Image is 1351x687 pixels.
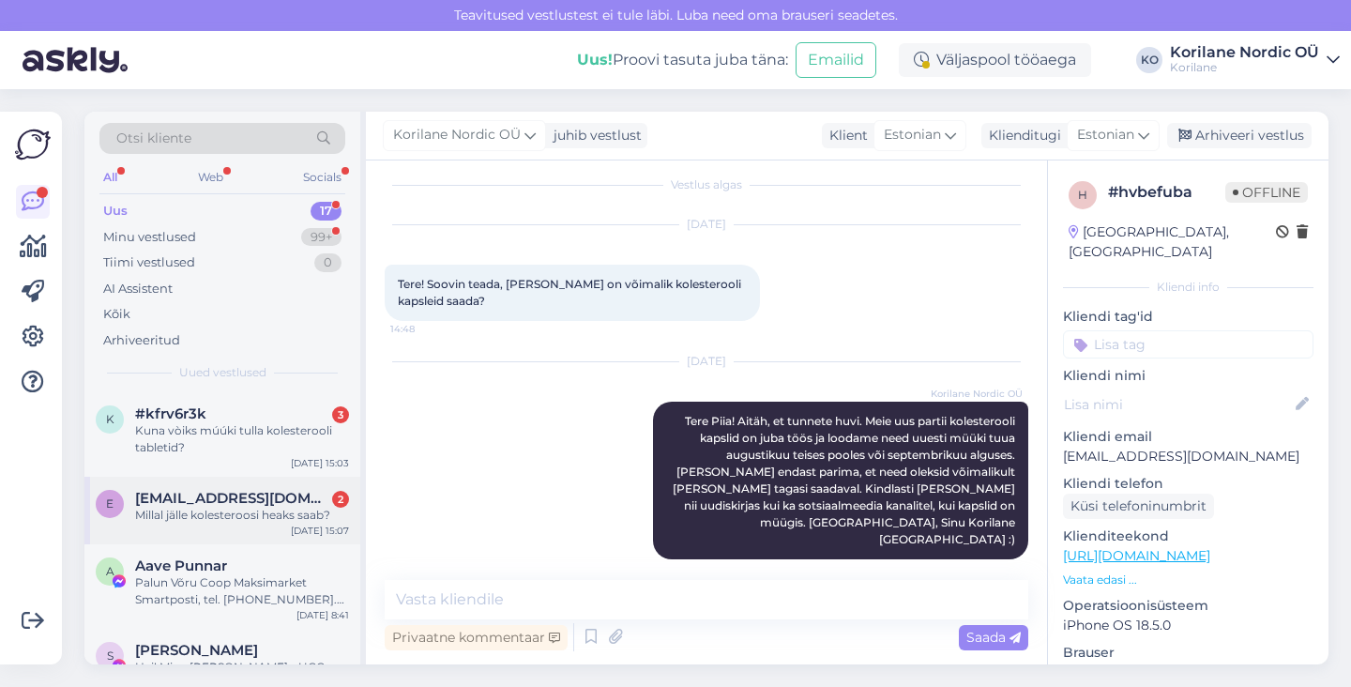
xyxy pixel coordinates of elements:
[393,125,521,145] span: Korilane Nordic OÜ
[1063,616,1313,635] p: iPhone OS 18.5.0
[385,625,568,650] div: Privaatne kommentaar
[577,49,788,71] div: Proovi tasuta juba täna:
[135,574,349,608] div: Palun Võru Coop Maksimarket Smartposti, tel. [PHONE_NUMBER]. Teile ka kena suve jätku🌻
[1136,47,1162,73] div: KO
[296,608,349,622] div: [DATE] 8:41
[107,649,114,663] span: S
[332,491,349,508] div: 2
[291,456,349,470] div: [DATE] 15:03
[385,176,1028,193] div: Vestlus algas
[1063,307,1313,327] p: Kliendi tag'id
[135,507,349,524] div: Millal jälle kolesteroosi heaks saab?
[103,253,195,272] div: Tiimi vestlused
[103,305,130,324] div: Kõik
[116,129,191,148] span: Otsi kliente
[1108,181,1225,204] div: # hvbefuba
[99,165,121,190] div: All
[301,228,342,247] div: 99+
[1063,547,1210,564] a: [URL][DOMAIN_NAME]
[385,353,1028,370] div: [DATE]
[1063,279,1313,296] div: Kliendi info
[966,629,1021,646] span: Saada
[135,642,258,659] span: Sigrid Va
[299,165,345,190] div: Socials
[385,216,1028,233] div: [DATE]
[1225,182,1308,203] span: Offline
[1069,222,1276,262] div: [GEOGRAPHIC_DATA], [GEOGRAPHIC_DATA]
[796,42,876,78] button: Emailid
[1063,527,1313,546] p: Klienditeekond
[314,253,342,272] div: 0
[1063,643,1313,663] p: Brauser
[103,202,128,221] div: Uus
[106,496,114,511] span: e
[1078,188,1087,202] span: h
[1063,366,1313,386] p: Kliendi nimi
[135,405,206,422] span: #kfrv6r3k
[981,126,1061,145] div: Klienditugi
[1063,474,1313,494] p: Kliendi telefon
[135,490,330,507] span: ennalond@gmail.com
[398,277,744,308] span: Tere! Soovin teada, [PERSON_NAME] on võimalik kolesterooli kapsleid saada?
[311,202,342,221] div: 17
[103,331,180,350] div: Arhiveeritud
[1170,45,1340,75] a: Korilane Nordic OÜKorilane
[899,43,1091,77] div: Väljaspool tööaega
[1170,60,1319,75] div: Korilane
[106,412,114,426] span: k
[103,280,173,298] div: AI Assistent
[1063,596,1313,616] p: Operatsioonisüsteem
[546,126,642,145] div: juhib vestlust
[15,127,51,162] img: Askly Logo
[931,387,1023,401] span: Korilane Nordic OÜ
[291,524,349,538] div: [DATE] 15:07
[332,406,349,423] div: 3
[1063,427,1313,447] p: Kliendi email
[390,322,461,336] span: 14:48
[135,557,227,574] span: Aave Punnar
[822,126,868,145] div: Klient
[1167,123,1312,148] div: Arhiveeri vestlus
[1063,494,1214,519] div: Küsi telefoninumbrit
[1077,125,1134,145] span: Estonian
[952,560,1023,574] span: 6:08
[103,228,196,247] div: Minu vestlused
[179,364,266,381] span: Uued vestlused
[884,125,941,145] span: Estonian
[1064,394,1292,415] input: Lisa nimi
[577,51,613,69] b: Uus!
[194,165,227,190] div: Web
[135,422,349,456] div: Kuna vòiks múúki tulla kolesterooli tabletid?
[1063,330,1313,359] input: Lisa tag
[673,414,1018,546] span: Tere Piia! Aitäh, et tunnete huvi. Meie uus partii kolesterooli kapslid on juba töös ja loodame n...
[1063,572,1313,588] p: Vaata edasi ...
[1170,45,1319,60] div: Korilane Nordic OÜ
[106,564,114,578] span: A
[1063,663,1313,682] p: Safari 375.1.776343893
[1063,447,1313,466] p: [EMAIL_ADDRESS][DOMAIN_NAME]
